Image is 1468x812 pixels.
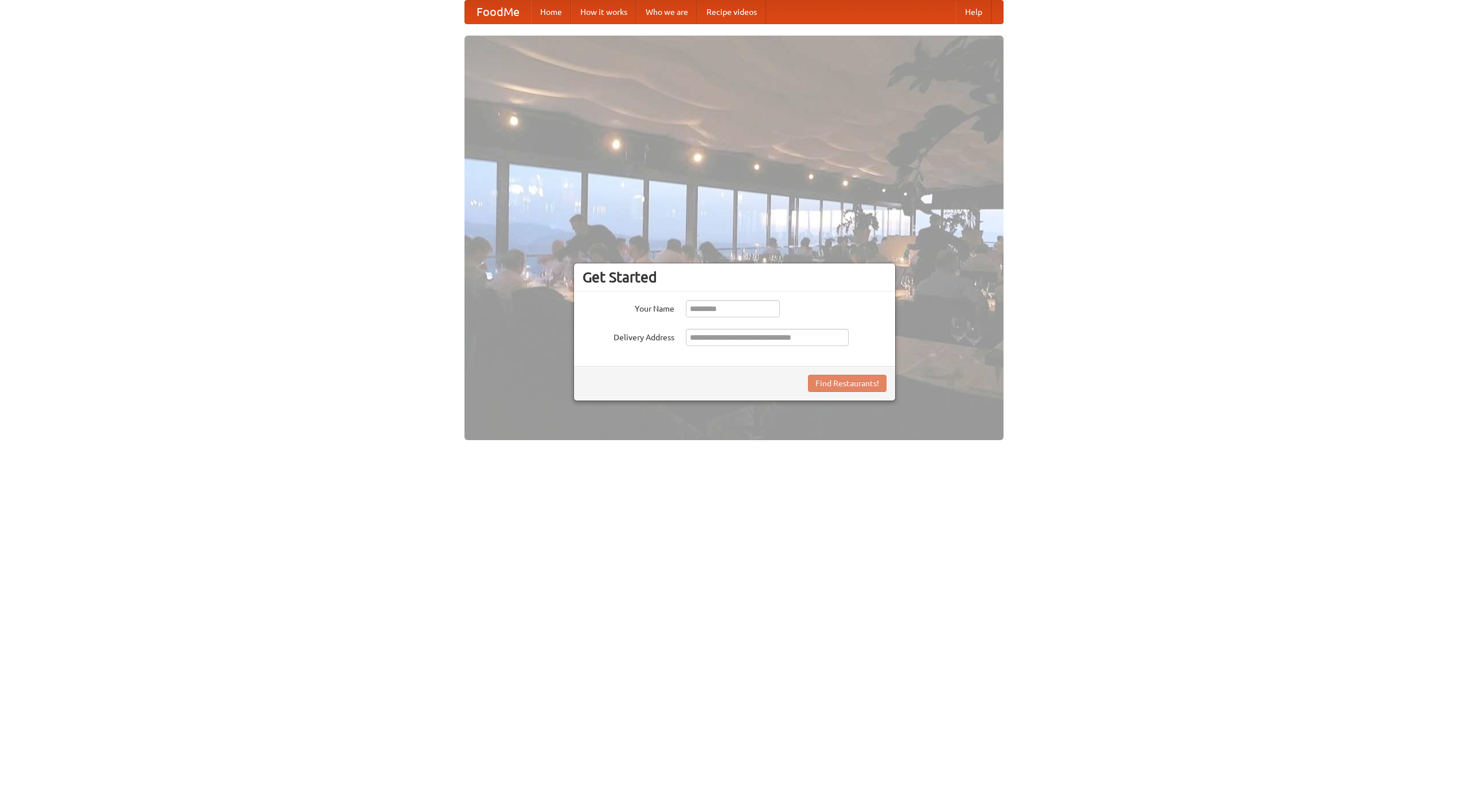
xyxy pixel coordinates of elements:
button: Find Restaurants! [808,375,887,392]
a: Recipe videos [697,1,766,24]
a: FoodMe [465,1,531,24]
label: Delivery Address [583,329,674,343]
a: Who we are [637,1,697,24]
a: How it works [571,1,637,24]
label: Your Name [583,300,674,314]
a: Home [531,1,571,24]
h3: Get Started [583,269,887,286]
a: Help [956,1,991,24]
